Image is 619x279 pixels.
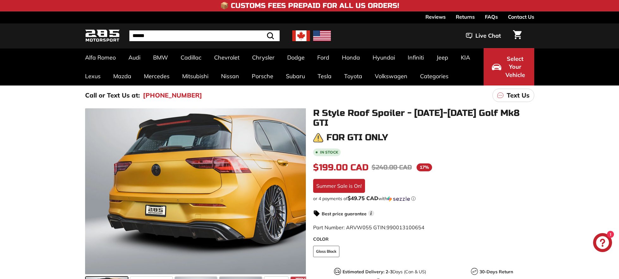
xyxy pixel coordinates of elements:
[492,89,534,102] a: Text Us
[475,32,501,40] span: Live Chat
[313,133,323,143] img: warning.png
[458,28,509,44] button: Live Chat
[387,224,424,231] span: 990013100654
[313,108,534,128] h1: R Style Roof Spoiler - [DATE]-[DATE] Golf Mk8 GTI
[313,236,534,243] label: COLOR
[509,25,525,47] a: Cart
[85,29,120,43] img: Logo_285_Motorsport_areodynamics_components
[414,67,455,86] a: Categories
[508,11,534,22] a: Contact Us
[401,48,430,67] a: Infiniti
[313,224,424,231] span: Part Number: ARVW055 GTIN:
[311,67,338,86] a: Tesla
[79,48,122,67] a: Alfa Romeo
[138,67,176,86] a: Mercedes
[484,48,534,86] button: Select Your Vehicle
[107,67,138,86] a: Mazda
[280,67,311,86] a: Subaru
[338,67,368,86] a: Toyota
[343,269,426,275] p: Days (Can & US)
[129,30,280,41] input: Search
[348,195,378,201] span: $49.75 CAD
[456,11,475,22] a: Returns
[591,233,614,254] inbox-online-store-chat: Shopify online store chat
[147,48,174,67] a: BMW
[208,48,246,67] a: Chevrolet
[368,67,414,86] a: Volkswagen
[281,48,311,67] a: Dodge
[220,2,399,10] h4: 📦 Customs Fees Prepaid for All US Orders!
[215,67,245,86] a: Nissan
[79,67,107,86] a: Lexus
[313,162,368,173] span: $199.00 CAD
[246,48,281,67] a: Chrysler
[368,210,374,216] span: i
[343,269,393,275] strong: Estimated Delivery: 2-3
[313,195,534,202] div: or 4 payments of with
[313,179,365,193] div: Summer Sale is On!
[455,48,476,67] a: KIA
[322,211,367,217] strong: Best price guarantee
[485,11,498,22] a: FAQs
[122,48,147,67] a: Audi
[366,48,401,67] a: Hyundai
[85,91,140,100] p: Call or Text Us at:
[372,163,412,171] span: $240.00 CAD
[336,48,366,67] a: Honda
[320,150,338,154] b: In stock
[425,11,446,22] a: Reviews
[176,67,215,86] a: Mitsubishi
[507,91,529,100] p: Text Us
[417,163,432,171] span: 17%
[504,55,526,79] span: Select Your Vehicle
[313,195,534,202] div: or 4 payments of$49.75 CADwithSezzle Click to learn more about Sezzle
[326,133,388,143] h3: For GTI only
[245,67,280,86] a: Porsche
[430,48,455,67] a: Jeep
[480,269,513,275] strong: 30-Days Return
[311,48,336,67] a: Ford
[143,91,202,100] a: [PHONE_NUMBER]
[387,196,410,202] img: Sezzle
[174,48,208,67] a: Cadillac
